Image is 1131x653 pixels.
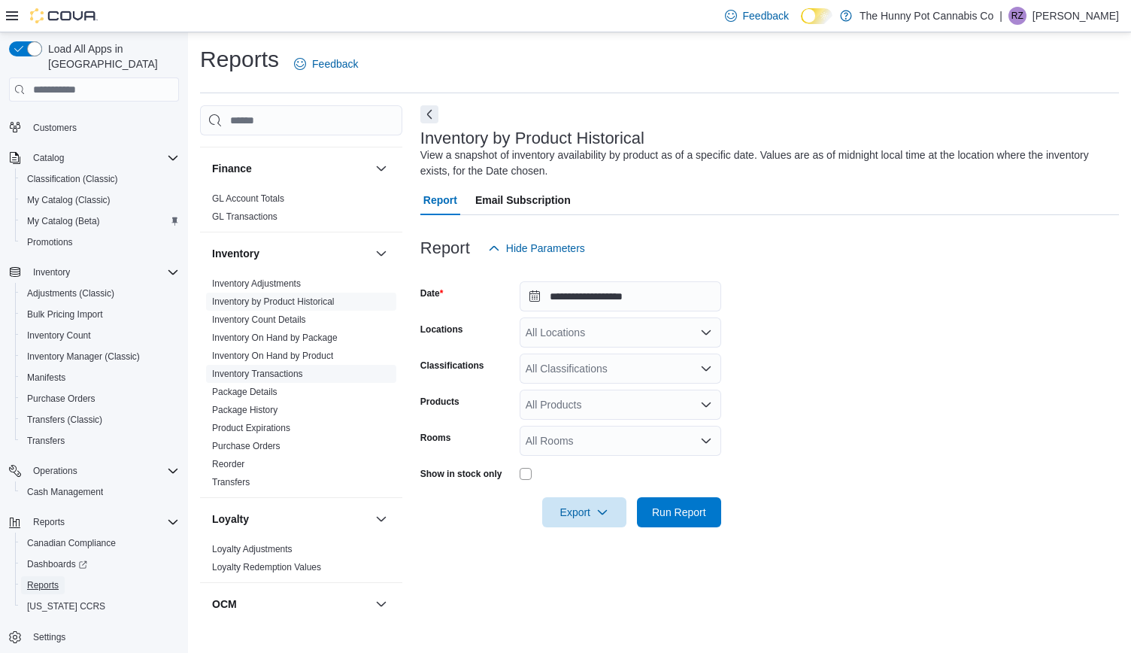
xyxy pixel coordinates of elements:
[212,369,303,379] a: Inventory Transactions
[420,129,644,147] h3: Inventory by Product Historical
[212,543,293,555] span: Loyalty Adjustments
[33,631,65,643] span: Settings
[212,561,321,573] span: Loyalty Redemption Values
[15,575,185,596] button: Reports
[212,404,277,416] span: Package History
[212,512,369,527] button: Loyalty
[15,596,185,617] button: [US_STATE] CCRS
[27,579,59,591] span: Reports
[288,49,364,79] a: Feedback
[637,497,721,527] button: Run Report
[21,233,79,251] a: Promotions
[27,513,71,531] button: Reports
[3,262,185,283] button: Inventory
[27,149,179,167] span: Catalog
[700,326,712,339] button: Open list of options
[21,284,120,302] a: Adjustments (Classic)
[719,1,795,31] a: Feedback
[27,173,118,185] span: Classification (Classic)
[21,305,109,323] a: Bulk Pricing Import
[27,435,65,447] span: Transfers
[15,533,185,554] button: Canadian Compliance
[420,239,470,257] h3: Report
[27,393,96,405] span: Purchase Orders
[27,330,91,342] span: Inventory Count
[33,152,64,164] span: Catalog
[700,363,712,375] button: Open list of options
[27,119,83,137] a: Customers
[30,8,98,23] img: Cova
[1032,7,1119,25] p: [PERSON_NAME]
[27,627,179,646] span: Settings
[1008,7,1026,25] div: Ramon Zavalza
[15,409,185,430] button: Transfers (Classic)
[21,212,106,230] a: My Catalog (Beta)
[3,147,185,169] button: Catalog
[801,8,832,24] input: Dark Mode
[999,7,1002,25] p: |
[420,147,1111,179] div: View a snapshot of inventory availability by product as of a specific date. Values are as of midn...
[212,423,290,433] a: Product Expirations
[420,323,463,336] label: Locations
[212,368,303,380] span: Inventory Transactions
[27,194,111,206] span: My Catalog (Classic)
[700,435,712,447] button: Open list of options
[33,266,70,278] span: Inventory
[212,332,338,344] span: Inventory On Hand by Package
[21,348,179,366] span: Inventory Manager (Classic)
[212,193,284,205] span: GL Account Totals
[200,190,402,232] div: Finance
[21,390,102,408] a: Purchase Orders
[27,118,179,137] span: Customers
[15,325,185,346] button: Inventory Count
[21,576,179,594] span: Reports
[27,486,103,498] span: Cash Management
[27,351,140,363] span: Inventory Manager (Classic)
[200,44,279,74] h1: Reports
[21,326,97,345] a: Inventory Count
[27,263,76,281] button: Inventory
[212,278,301,290] span: Inventory Adjustments
[482,233,591,263] button: Hide Parameters
[420,105,438,123] button: Next
[1011,7,1023,25] span: RZ
[475,185,571,215] span: Email Subscription
[27,372,65,384] span: Manifests
[21,191,117,209] a: My Catalog (Classic)
[27,263,179,281] span: Inventory
[212,161,369,176] button: Finance
[212,246,369,261] button: Inventory
[27,236,73,248] span: Promotions
[212,333,338,343] a: Inventory On Hand by Package
[27,462,179,480] span: Operations
[420,468,502,480] label: Show in stock only
[200,275,402,497] div: Inventory
[27,558,87,570] span: Dashboards
[21,411,179,429] span: Transfers (Classic)
[21,555,179,573] span: Dashboards
[212,440,280,452] span: Purchase Orders
[860,7,993,25] p: The Hunny Pot Cannabis Co
[542,497,626,527] button: Export
[21,534,179,552] span: Canadian Compliance
[212,211,277,222] a: GL Transactions
[21,305,179,323] span: Bulk Pricing Import
[21,483,109,501] a: Cash Management
[21,369,71,387] a: Manifests
[212,544,293,554] a: Loyalty Adjustments
[21,597,111,615] a: [US_STATE] CCRS
[212,296,335,307] a: Inventory by Product Historical
[21,411,108,429] a: Transfers (Classic)
[15,232,185,253] button: Promotions
[372,510,390,528] button: Loyalty
[3,512,185,533] button: Reports
[27,215,100,227] span: My Catalog (Beta)
[506,241,585,256] span: Hide Parameters
[15,388,185,409] button: Purchase Orders
[15,554,185,575] a: Dashboards
[27,287,114,299] span: Adjustments (Classic)
[212,441,280,451] a: Purchase Orders
[212,422,290,434] span: Product Expirations
[27,537,116,549] span: Canadian Compliance
[33,122,77,134] span: Customers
